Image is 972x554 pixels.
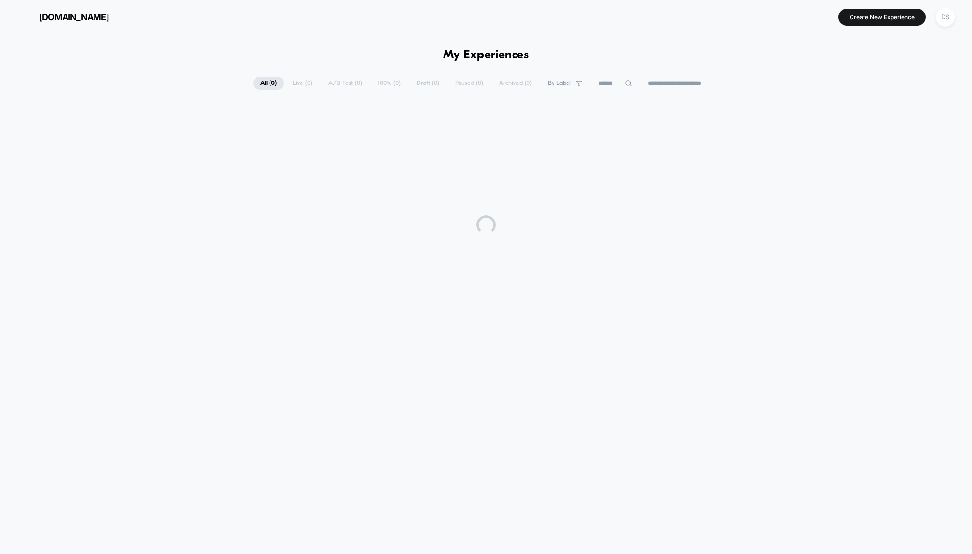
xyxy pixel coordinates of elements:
span: [DOMAIN_NAME] [39,12,109,22]
span: By Label [548,80,571,87]
h1: My Experiences [443,48,529,62]
button: DS [933,7,958,27]
span: All ( 0 ) [253,77,284,90]
div: DS [936,8,955,27]
button: [DOMAIN_NAME] [14,9,112,25]
button: Create New Experience [838,9,926,26]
